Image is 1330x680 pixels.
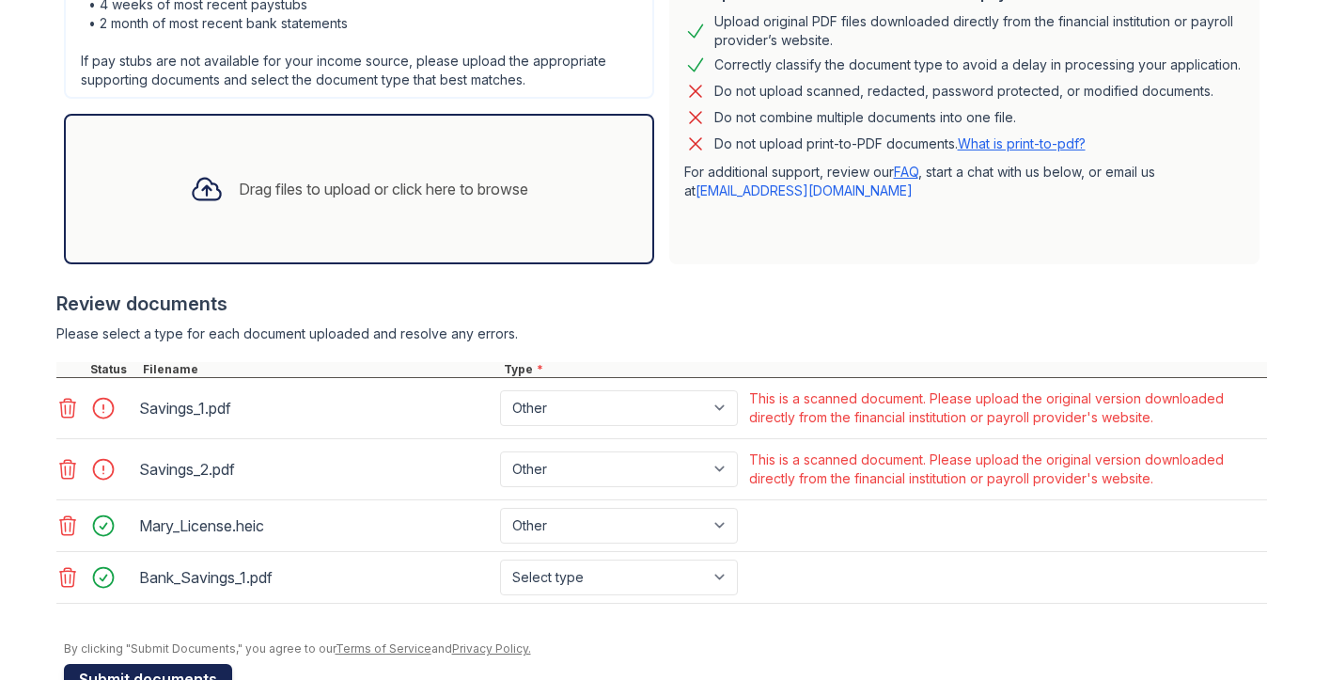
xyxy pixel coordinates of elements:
[894,164,918,180] a: FAQ
[749,451,1263,488] div: This is a scanned document. Please upload the original version downloaded directly from the finan...
[56,291,1267,317] div: Review documents
[958,135,1086,151] a: What is print-to-pdf?
[64,641,1267,656] div: By clicking "Submit Documents," you agree to our and
[86,362,139,377] div: Status
[714,80,1213,103] div: Do not upload scanned, redacted, password protected, or modified documents.
[139,393,493,423] div: Savings_1.pdf
[336,641,431,656] a: Terms of Service
[239,178,528,200] div: Drag files to upload or click here to browse
[139,562,493,593] div: Bank_Savings_1.pdf
[714,106,1016,129] div: Do not combine multiple documents into one file.
[139,511,493,541] div: Mary_License.heic
[696,182,913,198] a: [EMAIL_ADDRESS][DOMAIN_NAME]
[714,54,1241,76] div: Correctly classify the document type to avoid a delay in processing your application.
[714,134,1086,153] p: Do not upload print-to-PDF documents.
[56,324,1267,343] div: Please select a type for each document uploaded and resolve any errors.
[684,163,1244,200] p: For additional support, review our , start a chat with us below, or email us at
[139,362,500,377] div: Filename
[500,362,1267,377] div: Type
[452,641,531,656] a: Privacy Policy.
[139,454,493,484] div: Savings_2.pdf
[714,12,1244,50] div: Upload original PDF files downloaded directly from the financial institution or payroll provider’...
[749,389,1263,427] div: This is a scanned document. Please upload the original version downloaded directly from the finan...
